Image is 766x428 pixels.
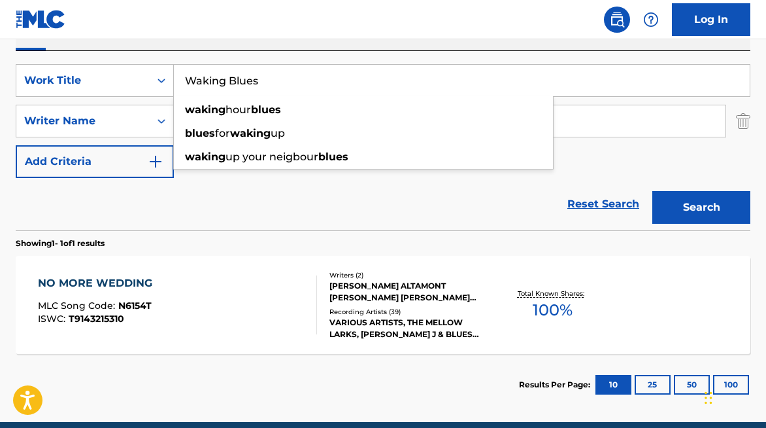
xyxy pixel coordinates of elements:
span: hour [225,103,251,116]
div: Recording Artists ( 39 ) [329,307,491,317]
strong: waking [185,103,225,116]
strong: blues [251,103,281,116]
a: NO MORE WEDDINGMLC Song Code:N6154TISWC:T9143215310Writers (2)[PERSON_NAME] ALTAMONT [PERSON_NAME... [16,256,750,354]
p: Showing 1 - 1 of 1 results [16,238,105,249]
img: 9d2ae6d4665cec9f34b9.svg [148,154,163,169]
img: help [643,12,659,27]
div: [PERSON_NAME] ALTAMONT [PERSON_NAME] [PERSON_NAME][GEOGRAPHIC_DATA] [329,280,491,304]
div: Work Title [24,73,142,88]
iframe: Chat Widget [701,365,766,428]
img: search [609,12,625,27]
span: up [271,127,285,139]
div: NO MORE WEDDING [38,276,159,291]
a: Log In [672,3,750,36]
a: Reset Search [561,190,646,219]
p: Total Known Shares: [518,289,588,298]
span: MLC Song Code : [38,300,118,312]
img: MLC Logo [16,10,66,29]
button: 10 [595,375,631,395]
img: Delete Criterion [736,105,750,137]
div: Writers ( 2 ) [329,270,491,280]
div: Help [638,7,664,33]
div: VARIOUS ARTISTS, THE MELLOW LARKS, [PERSON_NAME] J & BLUES BLASTERS, TOOTS & THE MAYTALS, THE MEL... [329,317,491,340]
button: 50 [674,375,710,395]
button: Search [652,191,750,224]
span: for [215,127,230,139]
a: Public Search [604,7,630,33]
strong: blues [318,151,348,163]
span: 100 % [533,298,573,322]
p: Results Per Page: [519,379,593,391]
span: N6154T [118,300,152,312]
span: T9143215310 [69,313,124,325]
strong: blues [185,127,215,139]
span: up your neigbour [225,151,318,163]
form: Search Form [16,64,750,230]
div: Drag [705,378,712,418]
strong: waking [185,151,225,163]
button: Add Criteria [16,145,174,178]
span: ISWC : [38,313,69,325]
div: Writer Name [24,113,142,129]
button: 25 [635,375,671,395]
strong: waking [230,127,271,139]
